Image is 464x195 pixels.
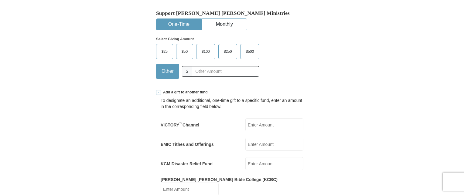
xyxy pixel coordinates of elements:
[161,90,208,95] span: Add a gift to another fund
[243,47,257,56] span: $500
[159,67,177,76] span: Other
[245,138,303,151] input: Enter Amount
[161,141,214,147] label: EMIC Tithes and Offerings
[161,177,278,183] label: [PERSON_NAME] [PERSON_NAME] Bible College (KCBC)
[156,37,194,41] strong: Select Giving Amount
[245,157,303,170] input: Enter Amount
[161,122,199,128] label: VICTORY Channel
[156,10,308,16] h5: Support [PERSON_NAME] [PERSON_NAME] Ministries
[161,97,303,109] div: To designate an additional, one-time gift to a specific fund, enter an amount in the correspondin...
[245,118,303,131] input: Enter Amount
[156,19,201,30] button: One-Time
[199,47,213,56] span: $100
[161,161,213,167] label: KCM Disaster Relief Fund
[202,19,247,30] button: Monthly
[179,47,191,56] span: $50
[221,47,235,56] span: $250
[159,47,171,56] span: $25
[179,122,183,125] sup: ™
[192,66,259,77] input: Other Amount
[182,66,192,77] span: $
